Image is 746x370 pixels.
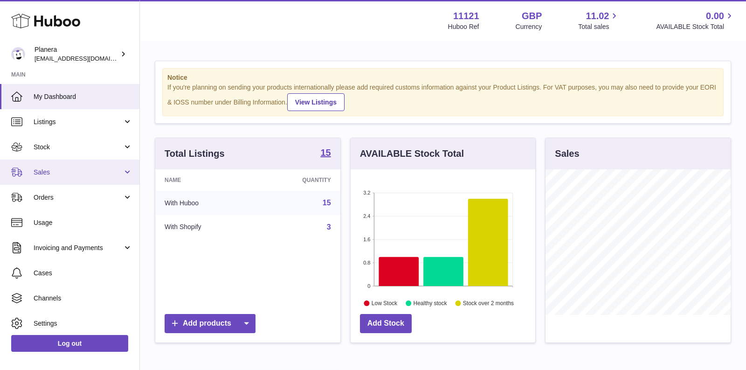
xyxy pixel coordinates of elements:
a: View Listings [287,93,345,111]
span: Total sales [578,22,620,31]
span: Orders [34,193,123,202]
span: My Dashboard [34,92,132,101]
span: Cases [34,269,132,278]
text: 3.2 [363,190,370,195]
a: Add products [165,314,256,333]
a: 15 [323,199,331,207]
span: Stock [34,143,123,152]
span: [EMAIL_ADDRESS][DOMAIN_NAME] [35,55,137,62]
strong: GBP [522,10,542,22]
h3: Total Listings [165,147,225,160]
text: 1.6 [363,237,370,242]
span: Sales [34,168,123,177]
a: 15 [320,148,331,159]
div: Huboo Ref [448,22,479,31]
strong: Notice [167,73,718,82]
td: With Huboo [155,191,255,215]
strong: 11121 [453,10,479,22]
span: 11.02 [586,10,609,22]
span: Invoicing and Payments [34,244,123,252]
div: If you're planning on sending your products internationally please add required customs informati... [167,83,718,111]
span: Usage [34,218,132,227]
div: Currency [516,22,542,31]
a: Add Stock [360,314,412,333]
h3: AVAILABLE Stock Total [360,147,464,160]
text: Low Stock [372,300,398,307]
div: Planera [35,45,118,63]
td: With Shopify [155,215,255,239]
text: 0.8 [363,260,370,265]
span: AVAILABLE Stock Total [656,22,735,31]
span: 0.00 [706,10,724,22]
text: 2.4 [363,213,370,219]
a: 11.02 Total sales [578,10,620,31]
text: 0 [367,283,370,289]
th: Quantity [255,169,340,191]
span: Listings [34,118,123,126]
span: Channels [34,294,132,303]
a: 0.00 AVAILABLE Stock Total [656,10,735,31]
a: 3 [327,223,331,231]
span: Settings [34,319,132,328]
text: Stock over 2 months [463,300,514,307]
img: saiyani@planera.care [11,47,25,61]
text: Healthy stock [413,300,447,307]
a: Log out [11,335,128,352]
h3: Sales [555,147,579,160]
strong: 15 [320,148,331,157]
th: Name [155,169,255,191]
